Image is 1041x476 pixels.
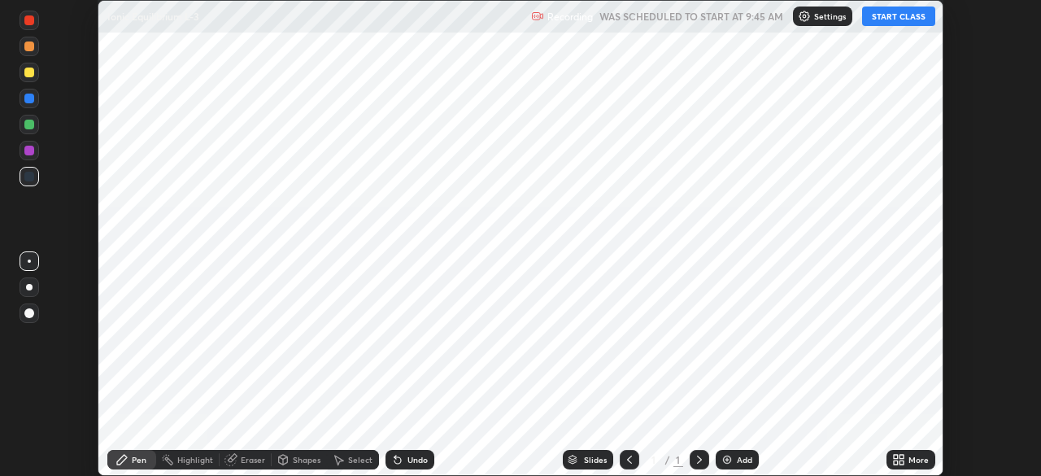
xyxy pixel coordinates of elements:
button: START CLASS [862,7,935,26]
div: Slides [584,456,607,464]
div: / [665,455,670,465]
div: Highlight [177,456,213,464]
p: Settings [814,12,846,20]
div: Select [348,456,372,464]
div: Pen [132,456,146,464]
div: Add [737,456,752,464]
img: add-slide-button [721,453,734,466]
div: More [908,456,929,464]
div: Shapes [293,456,320,464]
img: recording.375f2c34.svg [531,10,544,23]
div: Eraser [241,456,265,464]
img: class-settings-icons [798,10,811,23]
div: 1 [646,455,662,465]
p: Recording [547,11,593,23]
div: 1 [673,452,683,467]
div: Undo [407,456,428,464]
h5: WAS SCHEDULED TO START AT 9:45 AM [599,9,783,24]
p: Ionic Equilibrium L-3 [107,10,199,23]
